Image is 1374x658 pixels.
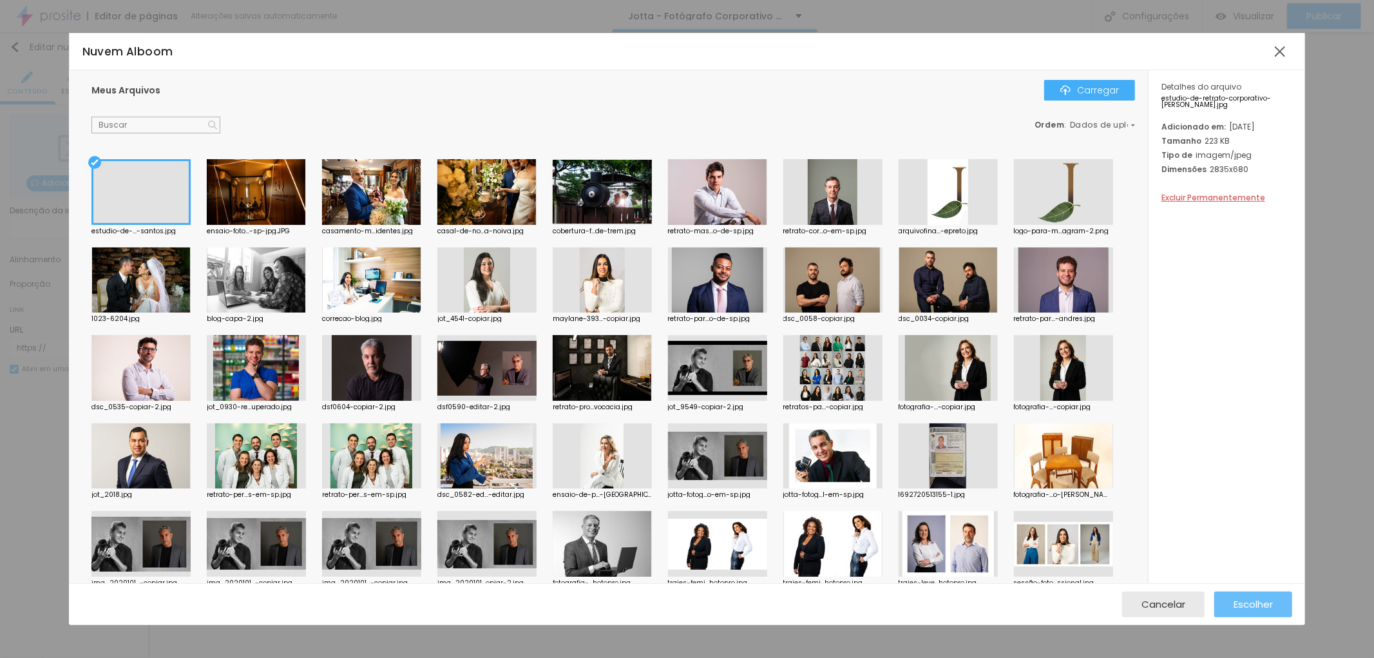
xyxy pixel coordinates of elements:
input: Buscar [91,117,220,133]
font: retrato-mas...o-de-sp.jpg [668,226,754,236]
font: casamento-m...identes.jpg [322,226,413,236]
font: jotta-fotog...l-em-sp.jpg [783,490,864,499]
font: arquivofina...-epreto.jpg [899,226,978,236]
font: Dimensões [1161,164,1207,175]
font: retratos-pa...-copiar.jpg [783,402,864,412]
font: dsc_0582-ed...-editar.jpg [437,490,524,499]
font: maylane-393...-copiar.jpg [553,314,640,324]
font: retrato-pro...vocacia.jpg [553,402,633,412]
font: ensaio-de-p...-[GEOGRAPHIC_DATA]jpg [553,490,683,499]
font: retrato-per...s-em-sp.jpg [207,490,291,499]
font: dsc_0535-copiar-2.jpg [91,402,171,412]
font: cobertura-f...de-trem.jpg [553,226,636,236]
font: estudio-de-retrato-corporativo-[PERSON_NAME].jpg [1161,93,1271,110]
img: Ícone [208,121,217,130]
font: casal-de-no...a-noiva.jpg [437,226,524,236]
font: Carregar [1077,84,1119,97]
font: correcao-blog.jpg [322,314,382,324]
font: Adicionado em: [1161,121,1226,132]
font: jot_2018.jpg [91,490,132,499]
font: 1692720513155-1.jpg [899,490,966,499]
font: jot_9549-copiar-2.jpg [668,402,744,412]
font: [DATE] [1229,121,1255,132]
font: retrato-per...s-em-sp.jpg [322,490,406,499]
font: retrato-cor...o-em-sp.jpg [783,226,867,236]
font: Detalhes do arquivo [1161,81,1241,92]
font: retrato-par...-andres.jpg [1014,314,1096,324]
font: dsc_0058-copiar.jpg [783,314,855,324]
font: fotografia-...o-[PERSON_NAME].jpg [1014,490,1128,499]
font: jotta-fotog...o-em-sp.jpg [668,490,751,499]
font: logo-para-m...agram-2.png [1014,226,1109,236]
font: Tamanho [1161,135,1201,146]
font: Escolher [1234,597,1273,611]
font: Ordem [1035,119,1065,130]
font: blog-capa-2.jpg [207,314,263,324]
font: dsf0590-editar-2.jpg [437,402,510,412]
button: ÍconeCarregar [1044,80,1135,101]
font: retrato-par...o-de-sp.jpg [668,314,750,324]
font: Meus Arquivos [91,84,160,97]
font: ensaio-foto...-sp-jpg.JPG [207,226,290,236]
font: Tipo de [1161,150,1192,160]
button: Escolher [1214,592,1292,617]
font: dsf0604-copiar-2.jpg [322,402,396,412]
font: 2835x680 [1210,164,1248,175]
font: 223 KB [1205,135,1230,146]
font: estudio-de-...-santos.jpg [91,226,176,236]
font: jot_0930-re...uperado.jpg [207,402,292,412]
font: fotografia-...-copiar.jpg [1014,402,1091,412]
font: imagem/jpeg [1196,150,1252,160]
font: Nuvem Alboom [82,44,173,59]
font: dsc_0034-copiar.jpg [899,314,969,324]
button: Cancelar [1122,592,1205,617]
font: : [1064,119,1067,130]
font: Cancelar [1141,597,1185,611]
font: Excluir Permanentemente [1161,192,1265,203]
font: Dados de upload [1070,119,1145,130]
font: 1023-6204.jpg [91,314,140,324]
img: Ícone [1060,85,1071,95]
font: jot_4541-copiar.jpg [437,314,502,324]
font: fotografia-...-copiar.jpg [899,402,976,412]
